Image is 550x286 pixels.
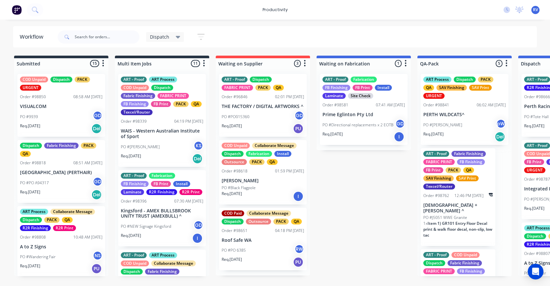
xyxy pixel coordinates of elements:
[121,252,147,258] div: ART - Proof
[20,254,56,260] p: PO #Wandering Fair
[322,102,348,108] div: Order #98581
[322,131,343,137] p: Req. [DATE]
[173,181,190,187] div: Install
[293,257,303,267] div: PU
[20,143,42,149] div: Dispatch
[448,260,482,266] div: Fabric Finishing
[73,160,102,166] div: 08:51 AM [DATE]
[252,143,297,149] div: Collaborate Message
[524,233,546,239] div: Dispatch
[533,7,538,13] span: RV
[222,247,246,253] p: PO #PO 6385
[222,178,304,184] p: [PERSON_NAME]
[118,170,206,247] div: ART - ProofFabricationFB FinishingFB PrintInstallLaminateR2R FinishingR2R PrintOrder #9839607:30 ...
[222,104,304,109] p: THE FACTORY / DIGITAL ARTWORKS ^
[524,77,550,82] div: ART - Proof
[222,159,247,165] div: Outsource
[524,251,550,257] div: Order #98807
[121,189,144,195] div: Laminate
[423,252,449,258] div: ART - Proof
[222,85,253,91] div: FABRIC PRINT
[446,167,461,173] div: PACK
[294,111,304,120] div: GD
[50,209,95,215] div: Collaborate Message
[20,209,48,215] div: ART Process
[222,123,242,129] p: Req. [DATE]
[121,118,147,124] div: Order #98339
[12,5,22,15] img: Factory
[151,260,196,266] div: Collaborate Message
[20,180,49,186] p: PO #PO A94317
[423,203,493,214] p: [DEMOGRAPHIC_DATA] + [PERSON_NAME] ^
[451,252,480,258] div: COD Unpaid
[121,77,147,82] div: ART - Proof
[222,219,244,224] div: Dispatch
[524,143,550,149] div: ART - Proof
[421,74,508,145] div: ART ProcessDispatchPACKQASAV FinishingSAV PrintURGENTOrder #9884106:02 AM [DATE]PERTH WILDCATS^PO...
[44,217,60,223] div: PACK
[423,131,444,137] p: Req. [DATE]
[423,151,449,157] div: ART - Proof
[50,77,72,82] div: Dispatch
[93,251,102,260] div: NS
[118,74,206,167] div: ART - ProofART ProcessCOD UnpaidDispatchFabric FinishingFABRIC PRINTFB FinishingFB PrintPACKQATex...
[524,270,546,276] p: PO #Banner
[121,128,203,139] p: WAIS - Western Australian Institute of Sport
[222,114,249,120] p: PO #PO015360
[477,102,506,108] div: 06:02 AM [DATE]
[524,167,545,173] div: URGENT
[222,210,244,216] div: COD Paid
[423,159,455,165] div: FABRIC PRINT
[93,111,102,120] div: GD
[151,101,171,107] div: FB Print
[293,123,303,134] div: PU
[524,123,544,129] p: Req. [DATE]
[121,198,147,204] div: Order #98396
[219,208,307,271] div: COD PaidCollaborate MessageDispatchOutsourcePACKQAOrder #9865104:18 PM [DATE]Roof Safe WAPO #PO 6...
[423,260,445,266] div: Dispatch
[121,101,149,107] div: FB Finishing
[150,33,169,40] span: Dispatch
[222,94,247,100] div: Order #96846
[423,221,492,238] span: Item 1) GR101 Entry Floor Decal print & walk floor decal, non-slip, low tac
[496,119,506,129] div: pW
[17,74,105,137] div: COD UnpaidDispatchPACKURGENTOrder #9885008:58 AM [DATE]VISUALCOMPO #9939GDReq.[DATE]Del
[291,219,302,224] div: QA
[20,123,40,129] p: Req. [DATE]
[174,118,203,124] div: 04:19 PM [DATE]
[375,85,392,91] div: Install
[293,191,303,202] div: I
[20,85,41,91] div: URGENT
[191,101,202,107] div: QA
[121,144,160,150] p: PO #[PERSON_NAME]
[121,109,153,115] div: Texcel/Router
[423,193,449,199] div: Order #98762
[322,85,350,91] div: FB Finishing
[255,85,271,91] div: PACK
[173,101,189,107] div: PACK
[20,234,46,240] div: Order #98808
[246,219,271,224] div: Outsource
[247,210,291,216] div: Collaborate Message
[222,77,247,82] div: ART - Proof
[423,268,455,274] div: FABRIC PRINT
[469,85,492,91] div: SAV Print
[121,85,149,91] div: COD Unpaid
[528,264,543,279] div: Open Intercom Messenger
[478,77,493,82] div: PACK
[121,93,155,99] div: Fabric Finishing
[275,228,304,234] div: 04:18 PM [DATE]
[524,206,544,211] p: Req. [DATE]
[423,93,445,99] div: URGENT
[322,122,394,128] p: PO #Directional replacements x 2 EOTB
[219,74,307,137] div: ART - ProofDispatchFABRIC PRINTPACKQAOrder #9684602:01 PM [DATE]THE FACTORY / DIGITAL ARTWORKS ^P...
[222,143,250,149] div: COD Unpaid
[146,189,177,195] div: R2R Finishing
[274,151,291,157] div: Install
[179,189,202,195] div: R2R Print
[222,151,244,157] div: Dispatch
[249,159,265,165] div: PACK
[451,151,486,157] div: Fabric Finishing
[81,143,96,149] div: PACK
[219,140,307,205] div: COD UnpaidCollaborate MessageDispatchFabricationInstallOutsourcePACKQAOrder #9861801:59 PM [DATE]...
